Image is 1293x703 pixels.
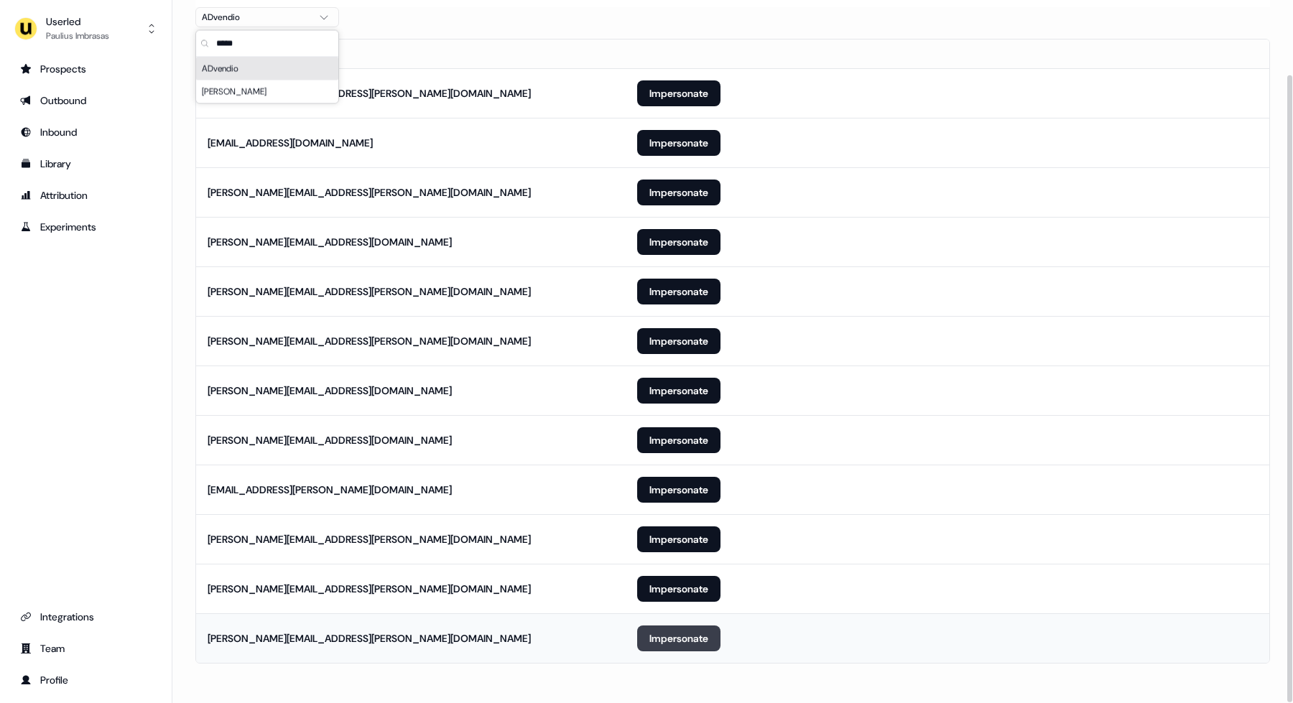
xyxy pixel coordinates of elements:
button: Impersonate [637,229,720,255]
div: Attribution [20,188,152,202]
a: Go to team [11,637,160,660]
div: [PERSON_NAME][EMAIL_ADDRESS][DOMAIN_NAME] [208,235,452,249]
div: Prospects [20,62,152,76]
div: [PERSON_NAME][EMAIL_ADDRESS][PERSON_NAME][DOMAIN_NAME] [208,532,531,546]
div: ADvendio [196,57,338,80]
a: Go to integrations [11,605,160,628]
button: ADvendio [195,7,339,27]
div: Integrations [20,610,152,624]
div: [EMAIL_ADDRESS][DOMAIN_NAME] [208,136,373,150]
div: Team [20,641,152,656]
a: Go to profile [11,669,160,692]
div: [PERSON_NAME][EMAIL_ADDRESS][DOMAIN_NAME] [208,383,452,398]
div: [PERSON_NAME][EMAIL_ADDRESS][PERSON_NAME][DOMAIN_NAME] [208,582,531,596]
a: Go to outbound experience [11,89,160,112]
button: Impersonate [637,130,720,156]
div: Library [20,157,152,171]
div: [PERSON_NAME][EMAIL_ADDRESS][PERSON_NAME][DOMAIN_NAME] [208,631,531,646]
a: Go to templates [11,152,160,175]
a: Go to Inbound [11,121,160,144]
div: [PERSON_NAME][EMAIL_ADDRESS][PERSON_NAME][DOMAIN_NAME] [208,185,531,200]
div: [PERSON_NAME] [196,80,338,103]
a: Go to experiments [11,215,160,238]
button: Impersonate [637,279,720,304]
button: Impersonate [637,576,720,602]
div: Paulius Imbrasas [46,29,109,43]
div: ADvendio [202,10,310,24]
div: [PERSON_NAME][EMAIL_ADDRESS][PERSON_NAME][DOMAIN_NAME] [208,284,531,299]
div: [PERSON_NAME][EMAIL_ADDRESS][PERSON_NAME][DOMAIN_NAME] [208,86,531,101]
button: UserledPaulius Imbrasas [11,11,160,46]
div: Experiments [20,220,152,234]
button: Impersonate [637,80,720,106]
button: Impersonate [637,427,720,453]
div: [PERSON_NAME][EMAIL_ADDRESS][PERSON_NAME][DOMAIN_NAME] [208,334,531,348]
div: Inbound [20,125,152,139]
div: [EMAIL_ADDRESS][PERSON_NAME][DOMAIN_NAME] [208,483,452,497]
th: Email [196,39,626,68]
button: Impersonate [637,625,720,651]
div: Userled [46,14,109,29]
button: Impersonate [637,477,720,503]
button: Impersonate [637,378,720,404]
div: Profile [20,673,152,687]
div: Suggestions [196,57,338,103]
div: Outbound [20,93,152,108]
a: Go to prospects [11,57,160,80]
a: Go to attribution [11,184,160,207]
button: Impersonate [637,180,720,205]
button: Impersonate [637,526,720,552]
button: Impersonate [637,328,720,354]
div: [PERSON_NAME][EMAIL_ADDRESS][DOMAIN_NAME] [208,433,452,447]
